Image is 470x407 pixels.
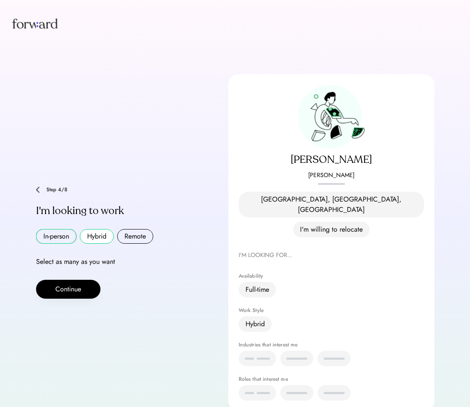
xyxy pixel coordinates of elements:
div: [GEOGRAPHIC_DATA], [GEOGRAPHIC_DATA], [GEOGRAPHIC_DATA] [246,194,417,215]
div: Roles that interest me [239,376,424,382]
img: preview-avatar.png [298,85,365,149]
div: xx xxx [246,353,269,364]
div: [PERSON_NAME] [239,171,424,180]
div: Select as many as you want [36,257,208,267]
div: I'M LOOKING FOR... [239,250,424,260]
button: In-person [36,229,76,244]
button: Continue [36,280,100,299]
div: pronouns [239,180,424,188]
div: xxxxx [287,353,306,364]
div: I'm looking to work [36,204,208,218]
div: Work Style [239,308,424,313]
div: xx xxx [246,388,269,398]
img: chevron-left.png [36,187,39,193]
img: Forward logo [10,10,59,37]
div: Availability [239,273,424,278]
div: xxxxx [324,388,344,398]
div: Step 4/8 [46,187,208,192]
div: Full-time [246,285,269,295]
div: xxxxx [324,353,344,364]
button: Hybrid [80,229,114,244]
div: I'm willing to relocate [300,224,363,235]
div: [PERSON_NAME] [239,153,424,167]
div: Hybrid [246,319,265,329]
div: xxxxx [287,388,306,398]
div: Industries that interest me [239,342,424,347]
button: Remote [117,229,153,244]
